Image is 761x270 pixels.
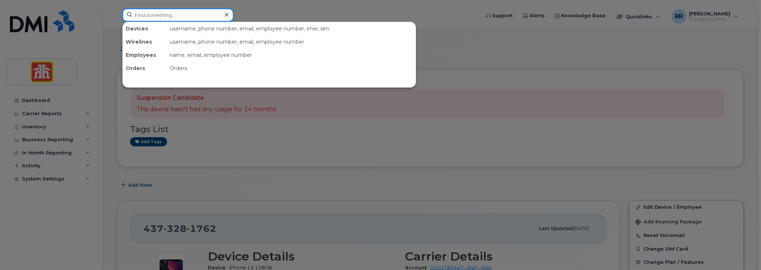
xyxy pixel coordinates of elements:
[167,48,416,62] div: name, email, employee number
[167,35,416,48] div: username, phone number, email, employee number
[123,35,167,48] div: Wirelines
[167,22,416,35] div: username, phone number, email, employee number, imei, sim
[123,48,167,62] div: Employees
[167,62,416,75] div: Orders
[123,22,167,35] div: Devices
[123,62,167,75] div: Orders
